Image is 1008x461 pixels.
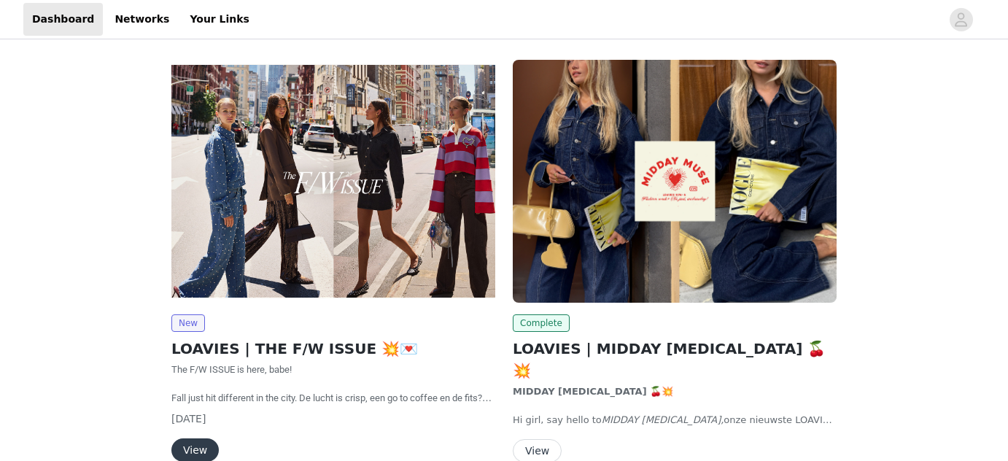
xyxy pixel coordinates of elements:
div: avatar [954,8,968,31]
h2: LOAVIES | MIDDAY [MEDICAL_DATA] 🍒💥 [513,338,837,381]
span: The F/W ISSUE is here, babe! [171,364,292,375]
a: Dashboard [23,3,103,36]
a: Your Links [181,3,258,36]
span: [DATE] [171,413,206,425]
em: MIDDAY [MEDICAL_DATA], [602,414,724,425]
strong: MIDDAY [MEDICAL_DATA] 🍒💥 [513,386,673,397]
a: View [513,446,562,457]
img: LOAVIES [513,60,837,303]
span: Fall just hit different in the city. De lucht is crisp, een go to coffee en de fits? On point. De... [171,392,492,446]
span: Complete [513,314,570,332]
span: New [171,314,205,332]
img: LOAVIES [171,60,495,303]
a: Networks [106,3,178,36]
a: View [171,445,219,456]
h2: LOAVIES | THE F/W ISSUE 💥💌 [171,338,495,360]
p: Hi girl, say hello to onze nieuwste LOAVIES drop, helemaal klaar om jouw end-of-summer vibe te ow... [513,413,837,427]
